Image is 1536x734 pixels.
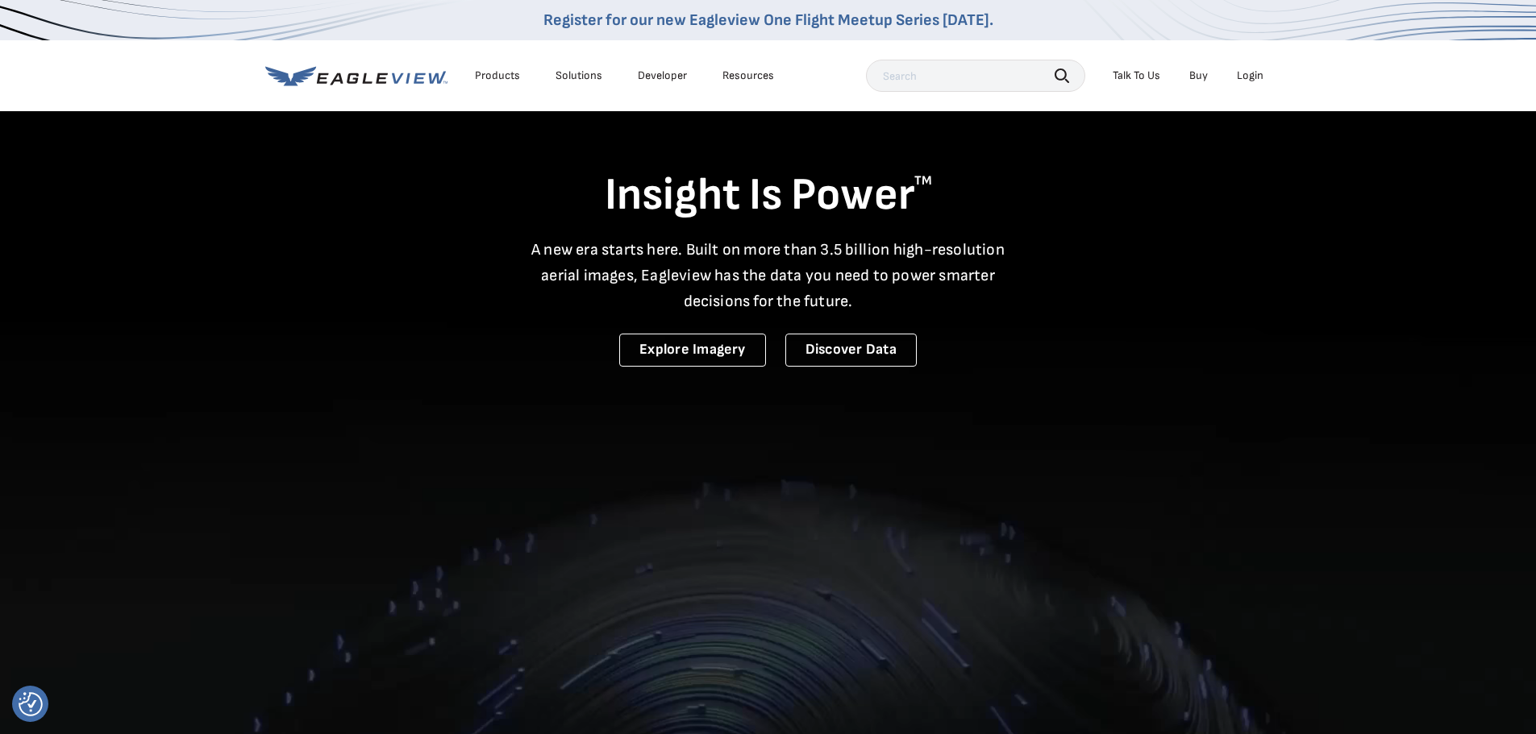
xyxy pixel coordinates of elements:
a: Register for our new Eagleview One Flight Meetup Series [DATE]. [543,10,993,30]
a: Buy [1189,68,1208,83]
div: Solutions [556,68,602,83]
button: Consent Preferences [19,692,43,716]
img: Revisit consent button [19,692,43,716]
a: Explore Imagery [619,334,766,367]
a: Discover Data [785,334,917,367]
div: Resources [722,68,774,83]
a: Developer [638,68,687,83]
div: Products [475,68,520,83]
h1: Insight Is Power [265,168,1272,224]
div: Login [1237,68,1263,83]
div: Talk To Us [1113,68,1160,83]
input: Search [866,60,1085,92]
sup: TM [914,173,932,189]
p: A new era starts here. Built on more than 3.5 billion high-resolution aerial images, Eagleview ha... [522,237,1015,314]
